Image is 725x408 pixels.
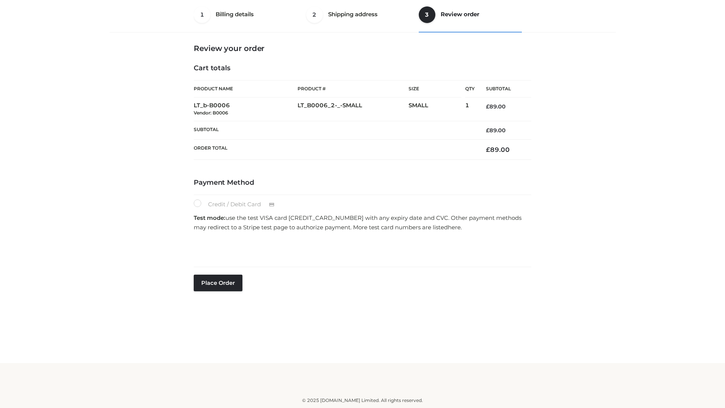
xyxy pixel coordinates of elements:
td: SMALL [409,97,465,121]
bdi: 89.00 [486,146,510,153]
bdi: 89.00 [486,127,506,134]
span: £ [486,127,489,134]
label: Credit / Debit Card [194,199,282,209]
small: Vendor: B0006 [194,110,228,116]
th: Size [409,80,461,97]
th: Order Total [194,140,475,160]
button: Place order [194,275,242,291]
strong: Test mode: [194,214,225,221]
th: Subtotal [475,80,531,97]
img: Credit / Debit Card [265,200,279,209]
span: £ [486,103,489,110]
th: Qty [465,80,475,97]
h4: Cart totals [194,64,531,73]
th: Product # [298,80,409,97]
td: LT_B0006_2-_-SMALL [298,97,409,121]
p: use the test VISA card [CREDIT_CARD_NUMBER] with any expiry date and CVC. Other payment methods m... [194,213,531,232]
span: £ [486,146,490,153]
a: here [448,224,461,231]
th: Product Name [194,80,298,97]
th: Subtotal [194,121,475,139]
h4: Payment Method [194,179,531,187]
iframe: Secure payment input frame [192,235,530,262]
bdi: 89.00 [486,103,506,110]
h3: Review your order [194,44,531,53]
div: © 2025 [DOMAIN_NAME] Limited. All rights reserved. [112,397,613,404]
td: 1 [465,97,475,121]
td: LT_b-B0006 [194,97,298,121]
